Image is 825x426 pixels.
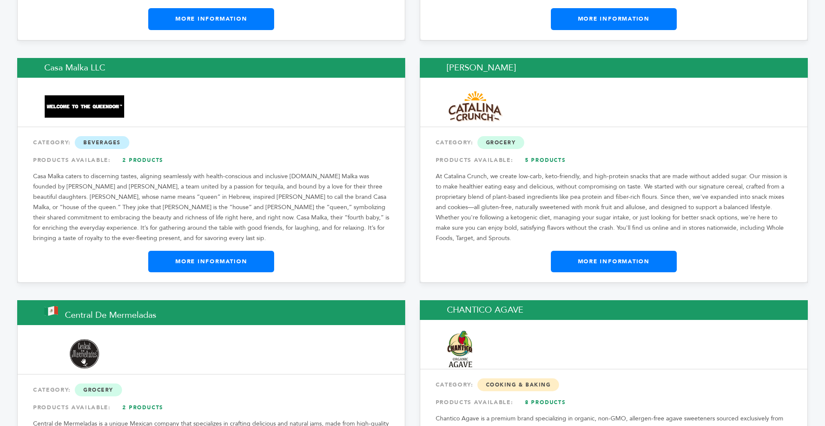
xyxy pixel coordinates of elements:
[17,58,405,78] h2: Casa Malka LLC
[33,152,389,168] div: PRODUCTS AVAILABLE:
[551,8,677,30] a: More Information
[17,300,405,325] h2: Central de Mermeladas
[551,251,677,272] a: More Information
[148,8,274,30] a: More Information
[420,300,808,320] h2: CHANTICO AGAVE
[75,136,129,149] span: Beverages
[436,135,792,150] div: CATEGORY:
[477,136,525,149] span: Grocery
[447,88,504,125] img: Catalina Snacks
[33,382,389,398] div: CATEGORY:
[436,395,792,410] div: PRODUCTS AVAILABLE:
[33,400,389,415] div: PRODUCTS AVAILABLE:
[436,377,792,393] div: CATEGORY:
[33,171,389,243] p: Casa Malka caters to discerning tastes, aligning seamlessly with health-conscious and inclusive [...
[447,331,472,367] img: CHANTICO AGAVE
[515,152,575,168] a: 5 Products
[113,400,173,415] a: 2 Products
[33,135,389,150] div: CATEGORY:
[75,383,122,396] span: Grocery
[45,339,124,368] img: Central de Mermeladas
[148,251,274,272] a: More Information
[45,95,124,118] img: Casa Malka LLC
[477,378,559,391] span: Cooking & Baking
[420,58,808,78] h2: [PERSON_NAME]
[515,395,575,410] a: 8 Products
[436,171,792,243] p: At Catalina Crunch, we create low-carb, keto-friendly, and high-protein snacks that are made with...
[113,152,173,168] a: 2 Products
[44,306,58,316] img: This brand is from Mexico (MX)
[436,152,792,168] div: PRODUCTS AVAILABLE:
